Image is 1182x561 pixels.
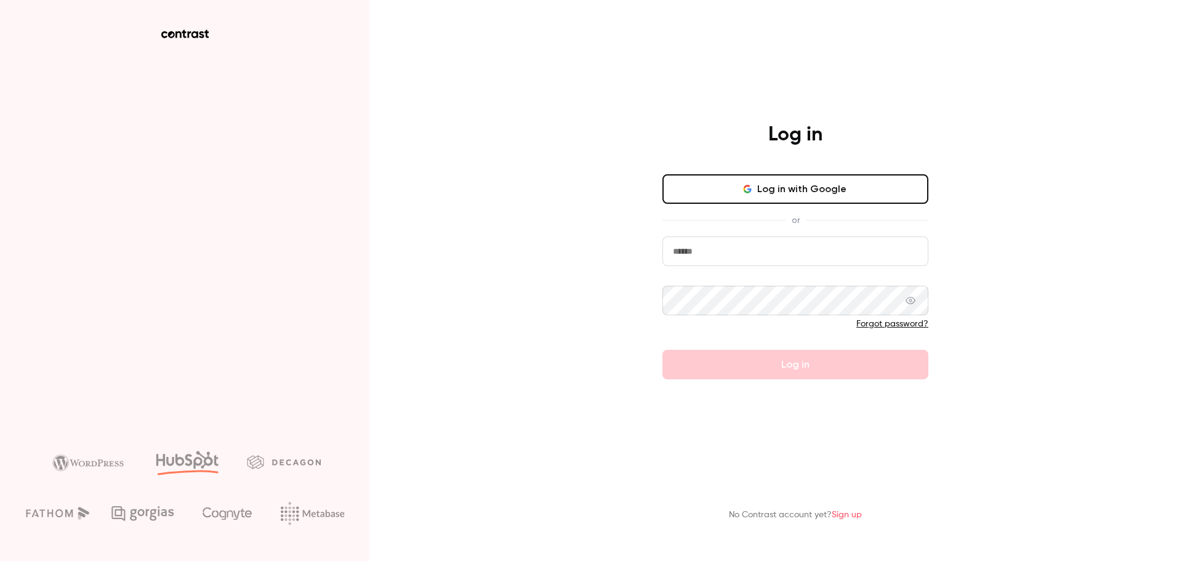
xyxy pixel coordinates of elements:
a: Forgot password? [856,320,928,328]
img: decagon [247,455,321,469]
span: or [786,214,806,227]
button: Log in with Google [662,174,928,204]
h4: Log in [768,123,822,147]
p: No Contrast account yet? [729,509,862,522]
a: Sign up [832,511,862,519]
